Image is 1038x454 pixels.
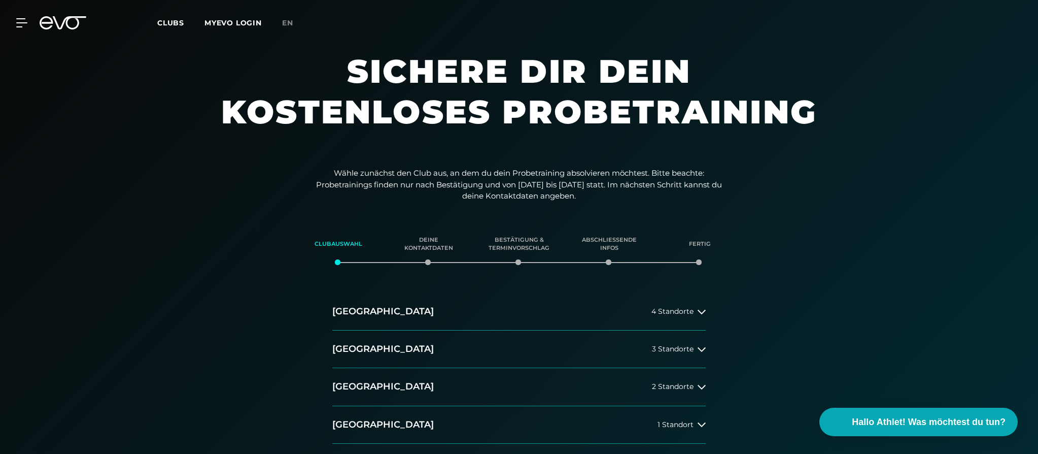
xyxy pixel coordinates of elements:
button: Hallo Athlet! Was möchtest du tun? [819,408,1018,436]
span: 4 Standorte [651,308,694,315]
button: [GEOGRAPHIC_DATA]1 Standort [332,406,706,444]
h2: [GEOGRAPHIC_DATA] [332,380,434,393]
span: 3 Standorte [652,345,694,353]
button: [GEOGRAPHIC_DATA]4 Standorte [332,293,706,331]
a: en [282,17,305,29]
p: Wähle zunächst den Club aus, an dem du dein Probetraining absolvieren möchtest. Bitte beachte: Pr... [316,168,722,202]
h2: [GEOGRAPHIC_DATA] [332,305,434,318]
h2: [GEOGRAPHIC_DATA] [332,343,434,355]
div: Clubauswahl [306,231,371,258]
button: [GEOGRAPHIC_DATA]3 Standorte [332,331,706,368]
div: Bestätigung & Terminvorschlag [487,231,551,258]
a: MYEVO LOGIN [204,18,262,27]
span: 2 Standorte [652,383,694,391]
button: [GEOGRAPHIC_DATA]2 Standorte [332,368,706,406]
div: Abschließende Infos [577,231,642,258]
div: Deine Kontaktdaten [396,231,461,258]
h1: Sichere dir dein kostenloses Probetraining [215,51,823,152]
span: Clubs [157,18,184,27]
span: Hallo Athlet! Was möchtest du tun? [852,415,1006,429]
a: Clubs [157,18,204,27]
h2: [GEOGRAPHIC_DATA] [332,418,434,431]
div: Fertig [667,231,732,258]
span: en [282,18,293,27]
span: 1 Standort [658,421,694,429]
